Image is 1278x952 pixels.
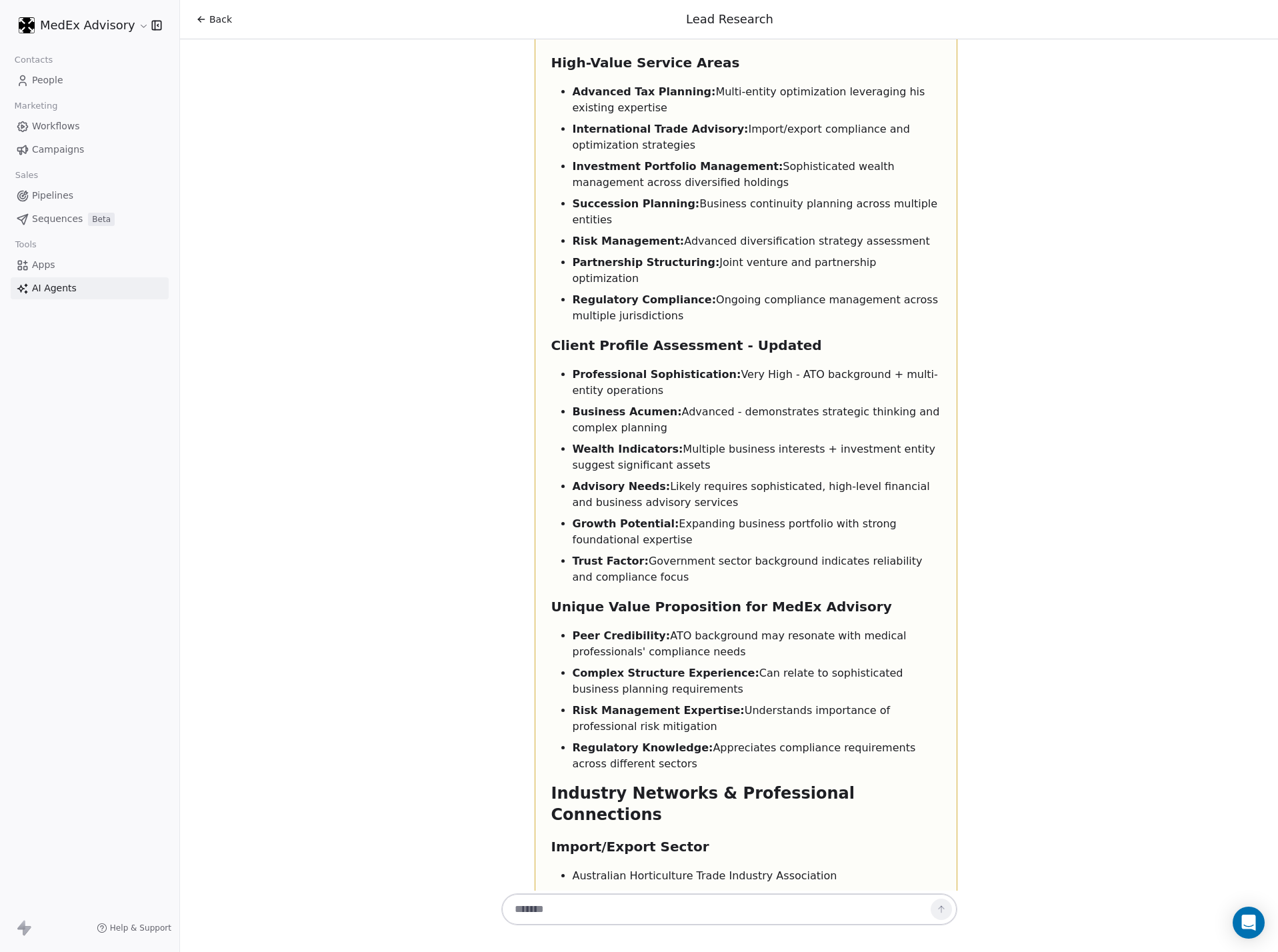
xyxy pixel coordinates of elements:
[573,256,720,269] strong: Partnership Structuring:
[573,368,741,381] strong: Professional Sophistication:
[573,868,941,884] li: Australian Horticulture Trade Industry Association
[573,159,941,191] li: Sophisticated wealth management across diversified holdings
[40,17,135,34] span: MedEx Advisory
[19,17,35,33] img: MEDEX-rounded%20corners-white%20on%20black.png
[573,517,679,530] strong: Growth Potential:
[9,165,44,185] span: Sales
[11,69,169,91] a: People
[573,741,713,754] strong: Regulatory Knowledge:
[1233,907,1265,939] div: Open Intercom Messenger
[573,293,717,306] strong: Regulatory Compliance:
[573,555,649,567] strong: Trust Factor:
[32,281,77,295] span: AI Agents
[573,480,671,493] strong: Advisory Needs:
[573,84,941,116] li: Multi-entity optimization leveraging his existing expertise
[9,96,63,116] span: Marketing
[209,13,232,26] span: Back
[573,123,749,135] strong: International Trade Advisory:
[573,197,700,210] strong: Succession Planning:
[573,367,941,399] li: Very High - ATO background + multi-entity operations
[11,185,169,207] a: Pipelines
[32,73,63,87] span: People
[551,52,941,73] h3: High-Value Service Areas
[573,405,682,418] strong: Business Acumen:
[11,277,169,299] a: AI Agents
[573,703,941,735] li: Understands importance of professional risk mitigation
[573,160,783,173] strong: Investment Portfolio Management:
[573,740,941,772] li: Appreciates compliance requirements across different sectors
[88,213,115,226] span: Beta
[32,143,84,157] span: Campaigns
[32,212,83,226] span: Sequences
[573,665,941,697] li: Can relate to sophisticated business planning requirements
[9,235,42,255] span: Tools
[9,50,59,70] span: Contacts
[686,12,773,26] span: Lead Research
[16,14,142,37] button: MedEx Advisory
[573,889,941,905] li: Global Victoria (government trade support)
[573,516,941,548] li: Expanding business portfolio with strong foundational expertise
[573,441,941,473] li: Multiple business interests + investment entity suggest significant assets
[573,233,941,249] li: Advanced diversification strategy assessment
[551,596,941,617] h3: Unique Value Proposition for MedEx Advisory
[551,783,941,825] h2: Industry Networks & Professional Connections
[573,121,941,153] li: Import/export compliance and optimization strategies
[32,258,55,272] span: Apps
[573,629,671,642] strong: Peer Credibility:
[573,85,716,98] strong: Advanced Tax Planning:
[573,404,941,436] li: Advanced - demonstrates strategic thinking and complex planning
[573,255,941,287] li: Joint venture and partnership optimization
[11,115,169,137] a: Workflows
[573,553,941,585] li: Government sector background indicates reliability and compliance focus
[573,667,759,679] strong: Complex Structure Experience:
[573,704,745,717] strong: Risk Management Expertise:
[11,254,169,276] a: Apps
[110,923,171,933] span: Help & Support
[573,628,941,660] li: ATO background may resonate with medical professionals' compliance needs
[573,292,941,324] li: Ongoing compliance management across multiple jurisdictions
[573,196,941,228] li: Business continuity planning across multiple entities
[551,335,941,356] h3: Client Profile Assessment - Updated
[573,443,683,455] strong: Wealth Indicators:
[32,119,80,133] span: Workflows
[97,923,171,933] a: Help & Support
[551,836,941,857] h3: Import/Export Sector
[573,235,685,247] strong: Risk Management:
[11,139,169,161] a: Campaigns
[573,479,941,511] li: Likely requires sophisticated, high-level financial and business advisory services
[11,208,169,230] a: SequencesBeta
[32,189,73,203] span: Pipelines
